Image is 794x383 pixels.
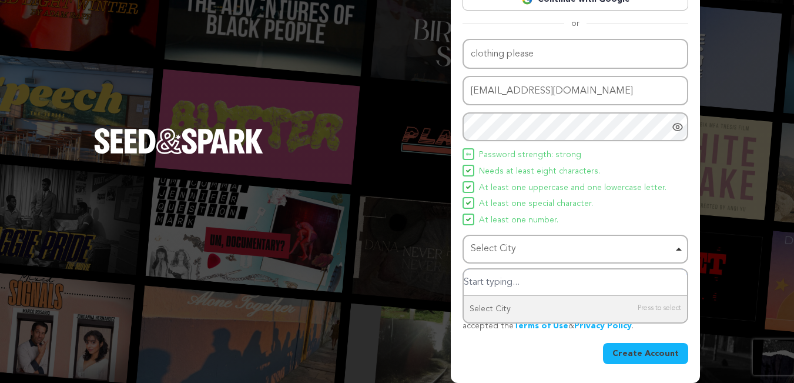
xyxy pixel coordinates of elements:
img: Seed&Spark Icon [466,185,471,189]
img: Seed&Spark Icon [466,217,471,222]
button: Create Account [603,343,688,364]
span: At least one special character. [479,197,593,211]
span: Needs at least eight characters. [479,165,600,179]
input: Email address [463,76,688,106]
a: Seed&Spark Homepage [94,128,263,178]
input: Name [463,39,688,69]
input: Select City [464,269,687,296]
div: Select City [471,241,673,258]
span: At least one uppercase and one lowercase letter. [479,181,666,195]
span: Password strength: strong [479,148,581,162]
img: Seed&Spark Icon [466,201,471,205]
span: or [564,18,587,29]
img: Seed&Spark Icon [466,152,471,156]
div: Select City [464,296,687,322]
a: Show password as plain text. Warning: this will display your password on the screen. [672,121,684,133]
img: Seed&Spark Icon [466,168,471,173]
a: Privacy Policy [574,322,632,330]
img: Seed&Spark Logo [94,128,263,154]
a: Terms of Use [514,322,568,330]
span: At least one number. [479,214,558,228]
